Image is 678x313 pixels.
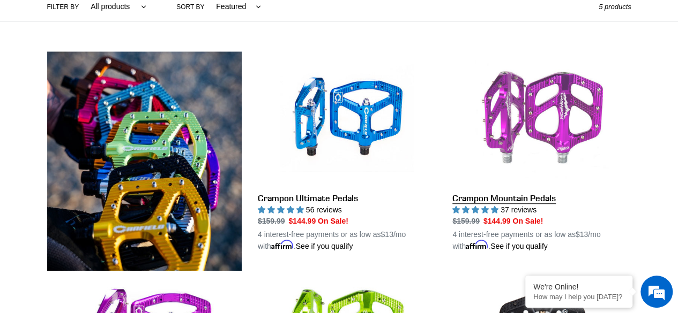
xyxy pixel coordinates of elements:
[47,2,79,12] label: Filter by
[533,283,624,291] div: We're Online!
[533,293,624,301] p: How may I help you today?
[176,2,204,12] label: Sort by
[47,51,242,271] img: Content block image
[599,3,631,11] span: 5 products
